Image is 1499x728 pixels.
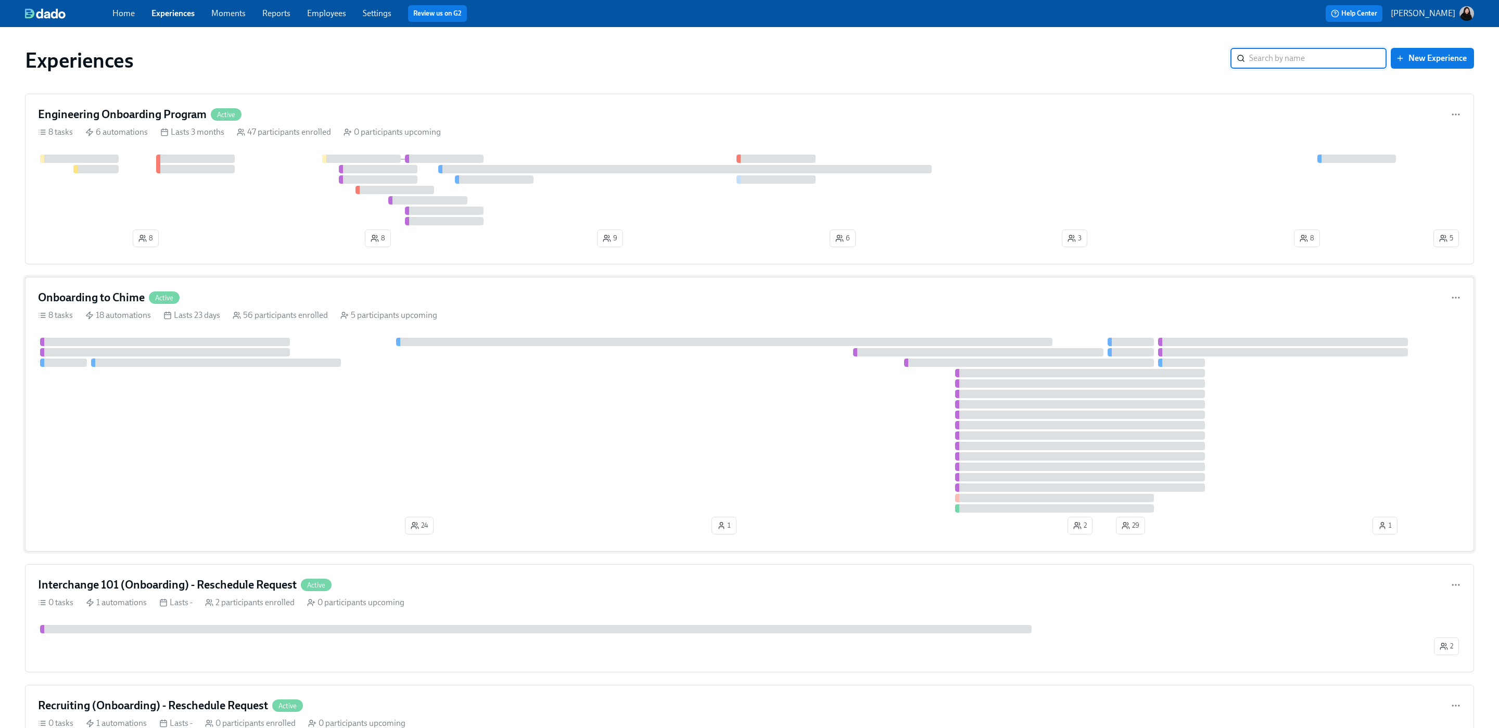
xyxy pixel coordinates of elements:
[25,8,66,19] img: dado
[1459,6,1474,21] img: AOh14GiodkOkFx4zVn8doSxjASm1eOsX4PZSRn4Qo-OE=s96-c
[25,48,134,73] h1: Experiences
[1373,517,1398,534] button: 1
[1122,520,1139,531] span: 29
[211,111,242,119] span: Active
[1391,6,1474,21] button: [PERSON_NAME]
[1391,48,1474,69] button: New Experience
[86,597,147,608] div: 1 automations
[307,597,404,608] div: 0 participants upcoming
[717,520,731,531] span: 1
[133,229,159,247] button: 8
[1294,229,1320,247] button: 8
[1300,233,1314,244] span: 8
[307,8,346,18] a: Employees
[1433,229,1459,247] button: 5
[159,597,193,608] div: Lasts -
[1062,229,1087,247] button: 3
[1398,53,1467,63] span: New Experience
[38,290,145,305] h4: Onboarding to Chime
[344,126,441,138] div: 0 participants upcoming
[160,126,224,138] div: Lasts 3 months
[38,597,73,608] div: 0 tasks
[1331,8,1377,19] span: Help Center
[301,581,332,589] span: Active
[149,294,180,302] span: Active
[363,8,391,18] a: Settings
[112,8,135,18] a: Home
[1068,233,1082,244] span: 3
[365,229,391,247] button: 8
[233,310,328,321] div: 56 participants enrolled
[1434,637,1459,655] button: 2
[712,517,736,534] button: 1
[1440,641,1453,652] span: 2
[237,126,331,138] div: 47 participants enrolled
[38,310,73,321] div: 8 tasks
[408,5,467,22] button: Review us on G2
[151,8,195,18] a: Experiences
[211,8,246,18] a: Moments
[340,310,437,321] div: 5 participants upcoming
[25,8,112,19] a: dado
[1068,517,1093,534] button: 2
[413,8,462,19] a: Review us on G2
[25,564,1474,672] a: Interchange 101 (Onboarding) - Reschedule RequestActive0 tasks 1 automations Lasts - 2 participan...
[138,233,153,244] span: 8
[597,229,623,247] button: 9
[85,310,151,321] div: 18 automations
[1391,8,1455,19] p: [PERSON_NAME]
[1249,48,1387,69] input: Search by name
[38,577,297,593] h4: Interchange 101 (Onboarding) - Reschedule Request
[603,233,617,244] span: 9
[1326,5,1382,22] button: Help Center
[205,597,295,608] div: 2 participants enrolled
[1116,517,1145,534] button: 29
[1439,233,1453,244] span: 5
[85,126,148,138] div: 6 automations
[25,277,1474,552] a: Onboarding to ChimeActive8 tasks 18 automations Lasts 23 days 56 participants enrolled 5 particip...
[38,126,73,138] div: 8 tasks
[38,107,207,122] h4: Engineering Onboarding Program
[411,520,428,531] span: 24
[262,8,290,18] a: Reports
[835,233,850,244] span: 6
[272,702,303,710] span: Active
[405,517,434,534] button: 24
[1073,520,1087,531] span: 2
[163,310,220,321] div: Lasts 23 days
[830,229,856,247] button: 6
[25,94,1474,264] a: Engineering Onboarding ProgramActive8 tasks 6 automations Lasts 3 months 47 participants enrolled...
[371,233,385,244] span: 8
[1378,520,1392,531] span: 1
[38,698,268,713] h4: Recruiting (Onboarding) - Reschedule Request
